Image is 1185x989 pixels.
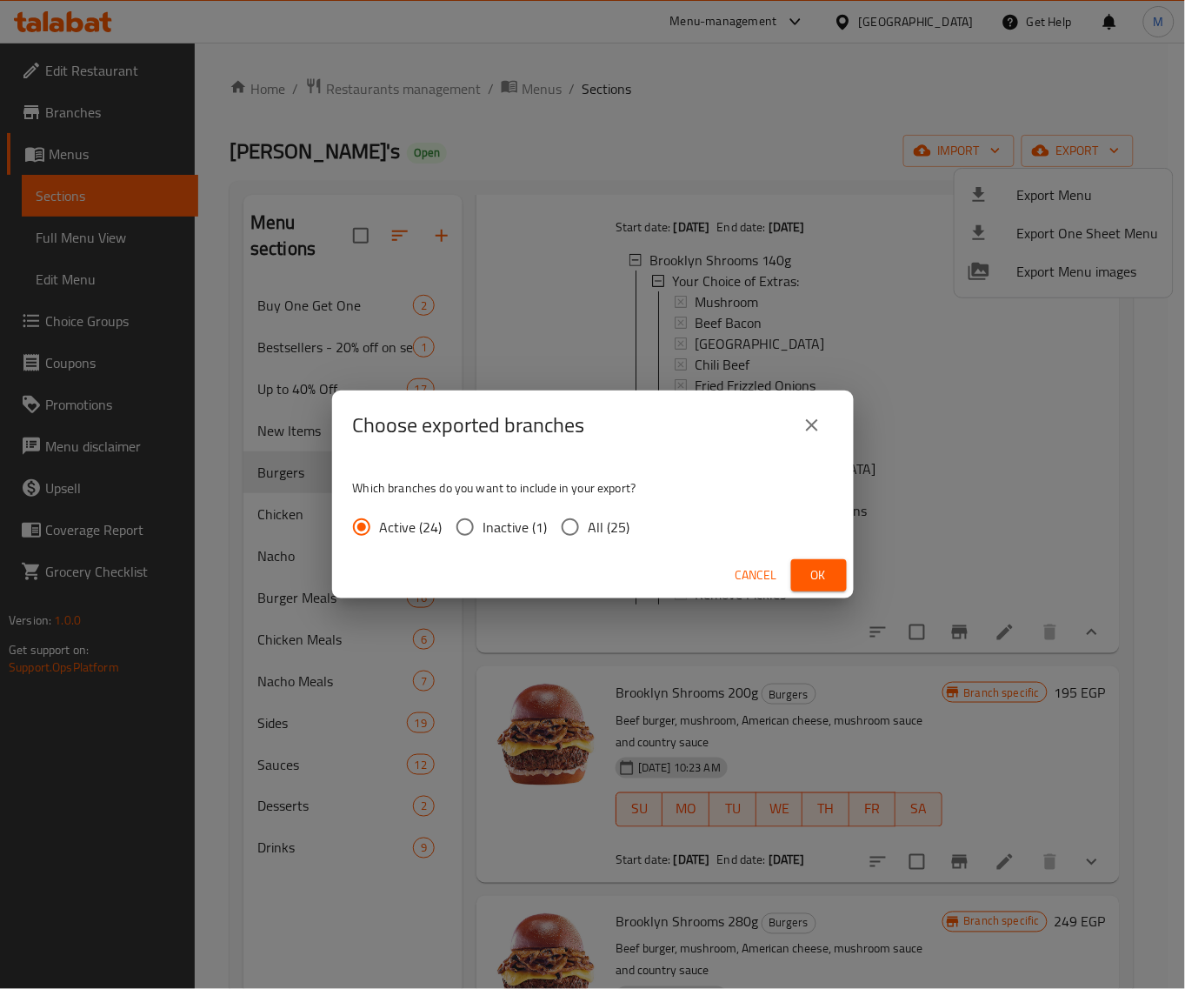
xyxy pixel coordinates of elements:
button: Ok [791,559,847,591]
span: Cancel [736,565,777,586]
span: Inactive (1) [483,517,548,538]
p: Which branches do you want to include in your export? [353,479,833,497]
h2: Choose exported branches [353,411,585,439]
span: Ok [805,565,833,586]
button: Cancel [729,559,784,591]
button: close [791,404,833,446]
span: All (25) [589,517,630,538]
span: Active (24) [380,517,443,538]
